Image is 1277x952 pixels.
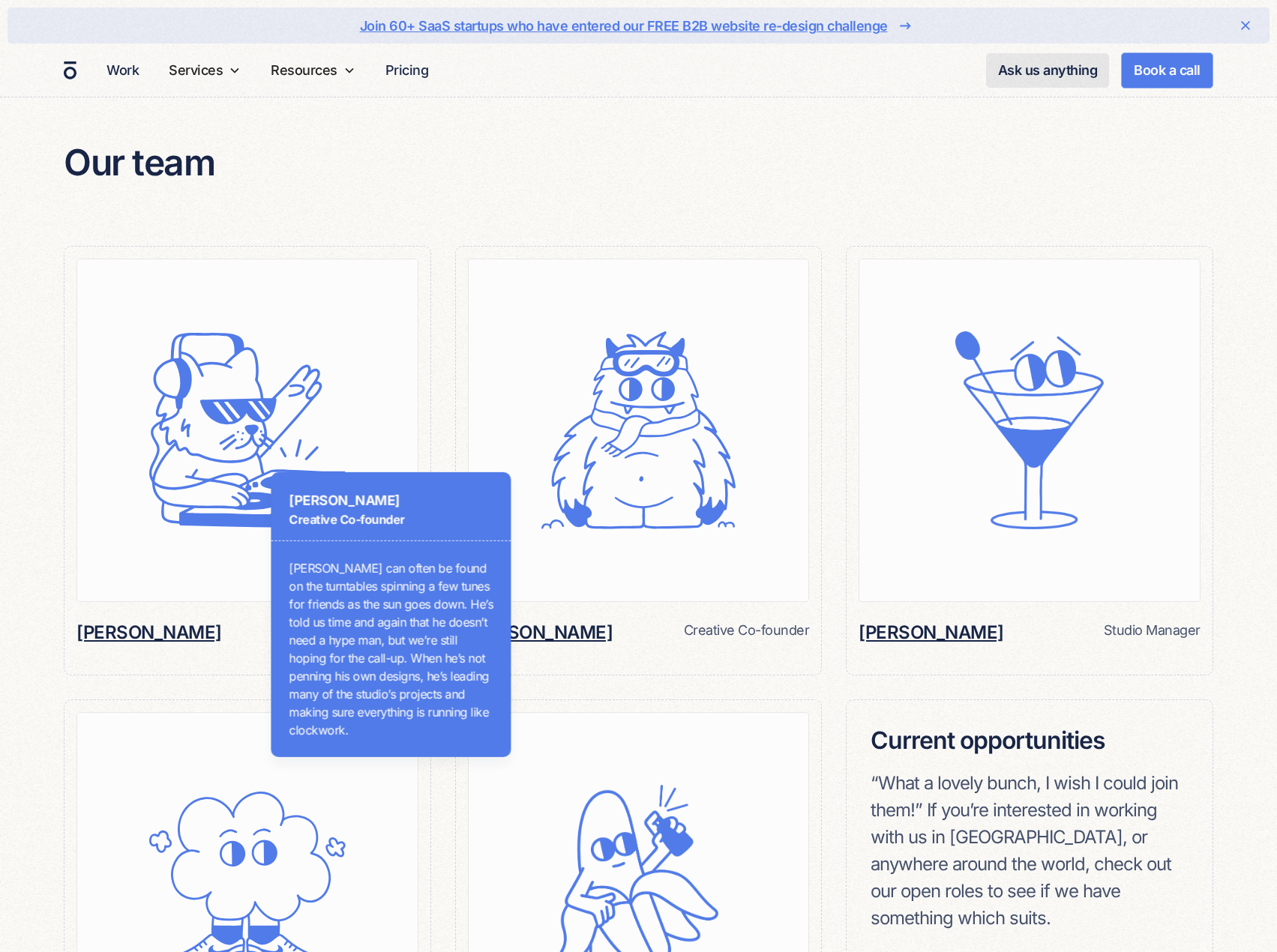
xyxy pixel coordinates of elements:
h6: [PERSON_NAME] [859,620,1004,645]
a: Join 60+ SaaS startups who have entered our FREE B2B website re-design challenge [55,13,1222,37]
strong: Creative Co-founder [289,512,406,527]
p: [PERSON_NAME] can often be found on the turntables spinning a few tunes for friends as the sun go... [289,559,493,739]
div: Services [169,60,223,80]
a: Book a call [1121,52,1213,88]
a: Ask us anything [986,53,1110,88]
div: Services [163,43,247,97]
h4: Our team [64,139,640,186]
div: Resources [265,43,361,97]
div: Studio Manager [1104,620,1201,640]
h6: [PERSON_NAME] [76,620,222,645]
a: Pricing [379,55,435,85]
a: Work [100,55,145,85]
h5: Current opportunities [871,724,1189,758]
strong: [PERSON_NAME] [289,492,400,508]
p: “What a lovely bunch, I wish I could join them!” If you’re interested in working with us in [GEOG... [871,770,1189,932]
div: Join 60+ SaaS startups who have entered our FREE B2B website re-design challenge [360,16,888,36]
div: Resources [271,60,337,80]
a: home [64,61,76,80]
